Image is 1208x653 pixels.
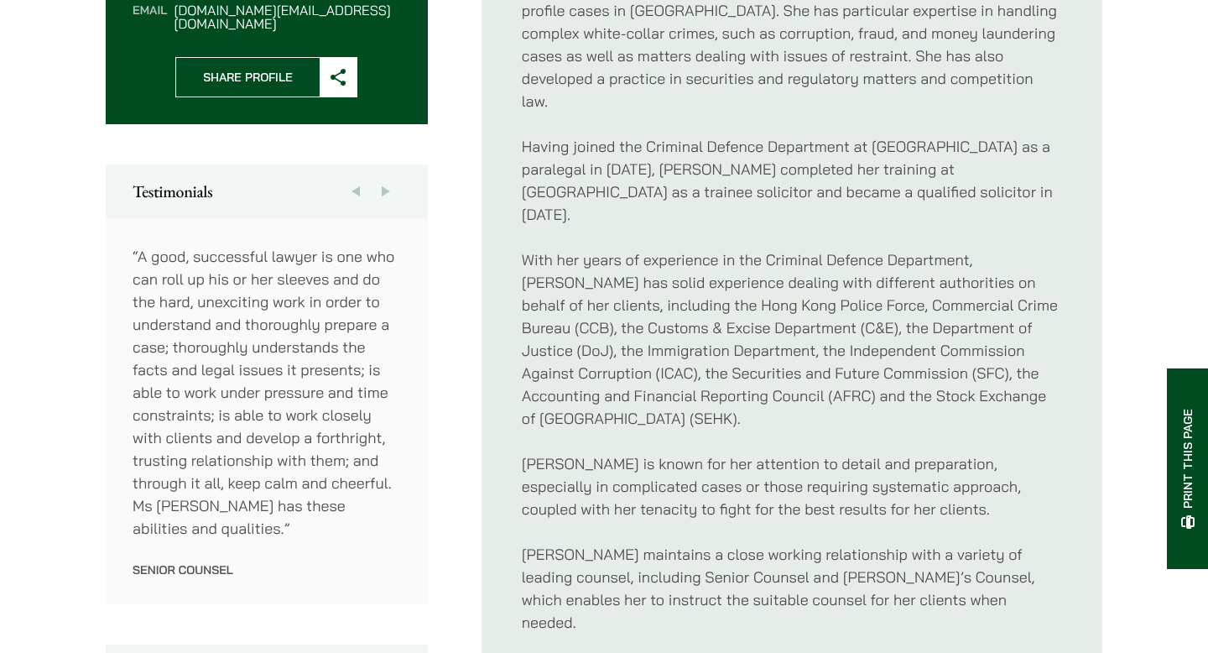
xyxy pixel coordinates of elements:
dt: Email [133,3,167,30]
button: Share Profile [175,57,357,97]
span: Share Profile [176,58,320,97]
p: “A good, successful lawyer is one who can roll up his or her sleeves and do the hard, unexciting ... [133,245,401,540]
button: Previous [341,165,371,218]
p: With her years of experience in the Criminal Defence Department, [PERSON_NAME] has solid experien... [522,248,1062,430]
h2: Testimonials [133,181,401,201]
p: Having joined the Criminal Defence Department at [GEOGRAPHIC_DATA] as a paralegal in [DATE], [PER... [522,135,1062,226]
button: Next [371,165,401,218]
p: [PERSON_NAME] maintains a close working relationship with a variety of leading counsel, including... [522,543,1062,634]
p: [PERSON_NAME] is known for her attention to detail and preparation, especially in complicated cas... [522,452,1062,520]
dd: [DOMAIN_NAME][EMAIL_ADDRESS][DOMAIN_NAME] [174,3,400,30]
p: Senior Counsel [133,562,401,577]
